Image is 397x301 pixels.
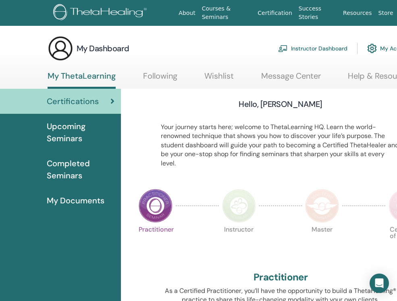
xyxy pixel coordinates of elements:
[295,1,340,25] a: Success Stories
[47,120,114,144] span: Upcoming Seminars
[305,189,339,223] img: Master
[254,272,308,283] h2: Practitioner
[139,189,173,223] img: Practitioner
[367,42,377,55] img: cog.svg
[139,226,173,260] p: Practitioner
[53,4,150,22] img: logo.png
[48,36,73,61] img: generic-user-icon.jpg
[261,71,321,87] a: Message Center
[175,6,198,21] a: About
[239,98,322,110] h3: Hello, [PERSON_NAME]
[340,6,375,21] a: Resources
[77,43,129,54] h3: My Dashboard
[254,6,295,21] a: Certification
[222,189,256,223] img: Instructor
[222,226,256,260] p: Instructor
[204,71,234,87] a: Wishlist
[48,71,116,89] a: My ThetaLearning
[375,6,397,21] a: Store
[278,45,288,52] img: chalkboard-teacher.svg
[47,95,99,107] span: Certifications
[143,71,177,87] a: Following
[47,157,114,182] span: Completed Seminars
[199,1,255,25] a: Courses & Seminars
[47,194,104,207] span: My Documents
[278,40,347,57] a: Instructor Dashboard
[370,274,389,293] div: Open Intercom Messenger
[305,226,339,260] p: Master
